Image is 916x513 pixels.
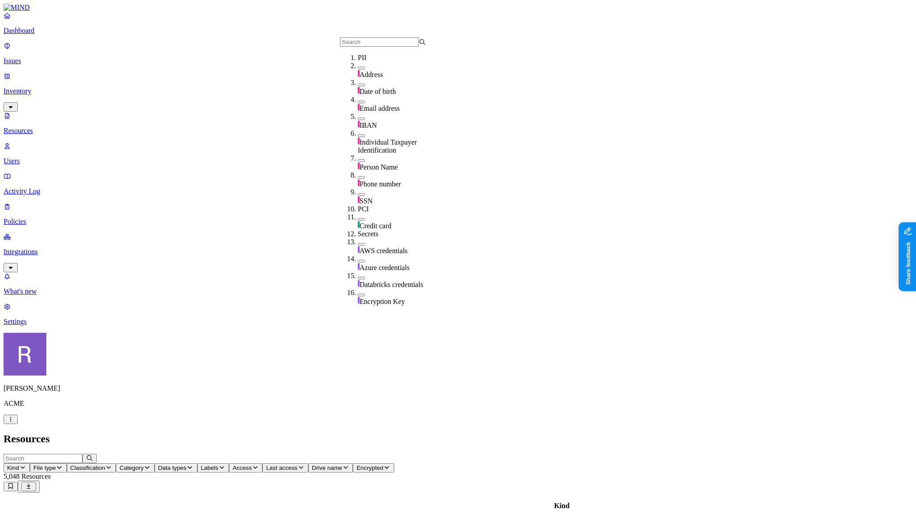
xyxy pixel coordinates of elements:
[4,27,912,35] p: Dashboard
[4,142,912,165] a: Users
[4,303,912,326] a: Settings
[4,157,912,165] p: Users
[4,12,912,35] a: Dashboard
[360,180,401,188] span: Phone number
[4,42,912,65] a: Issues
[312,465,342,471] span: Drive name
[33,465,56,471] span: File type
[4,400,912,408] p: ACME
[360,298,405,305] span: Encryption Key
[4,272,912,295] a: What's new
[4,202,912,226] a: Policies
[358,221,360,228] img: pci-line
[7,465,19,471] span: Kind
[70,465,106,471] span: Classification
[358,263,360,270] img: secret-line
[360,121,377,129] span: IBAN
[4,4,30,12] img: MIND
[4,233,912,271] a: Integrations
[4,112,912,135] a: Resources
[4,333,46,376] img: Rich Thompson
[358,230,444,238] div: Secrets
[266,465,297,471] span: Last access
[158,465,187,471] span: Data types
[358,297,360,304] img: secret-line
[4,87,912,95] p: Inventory
[358,179,360,186] img: pii-line
[358,280,360,287] img: secret-line
[340,37,419,47] input: Search
[4,127,912,135] p: Resources
[358,138,417,154] span: Individual Taxpayer Identification
[360,197,372,205] span: SSN
[358,196,360,203] img: pii-line
[358,137,360,145] img: pii-line
[360,264,409,271] span: Azure credentials
[4,187,912,195] p: Activity Log
[360,163,398,171] span: Person Name
[4,248,912,256] p: Integrations
[119,465,143,471] span: Category
[360,247,408,254] span: AWS credentials
[358,70,360,77] img: pii-line
[358,121,360,128] img: pii-line
[4,172,912,195] a: Activity Log
[358,162,360,170] img: pii-line
[4,72,912,110] a: Inventory
[4,218,912,226] p: Policies
[4,57,912,65] p: Issues
[358,205,444,213] div: PCI
[358,87,360,94] img: pii-line
[201,465,218,471] span: Labels
[4,384,912,392] p: [PERSON_NAME]
[360,88,396,95] span: Date of birth
[4,287,912,295] p: What's new
[360,71,383,78] span: Address
[4,4,912,12] a: MIND
[358,246,360,253] img: secret-line
[358,104,360,111] img: pii-line
[4,454,82,463] input: Search
[4,473,51,480] span: 5,048 Resources
[233,465,252,471] span: Access
[360,222,392,230] span: Credit card
[360,281,423,288] span: Databricks credentials
[4,433,912,445] h2: Resources
[358,54,444,62] div: PII
[360,105,400,112] span: Email address
[4,318,912,326] p: Settings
